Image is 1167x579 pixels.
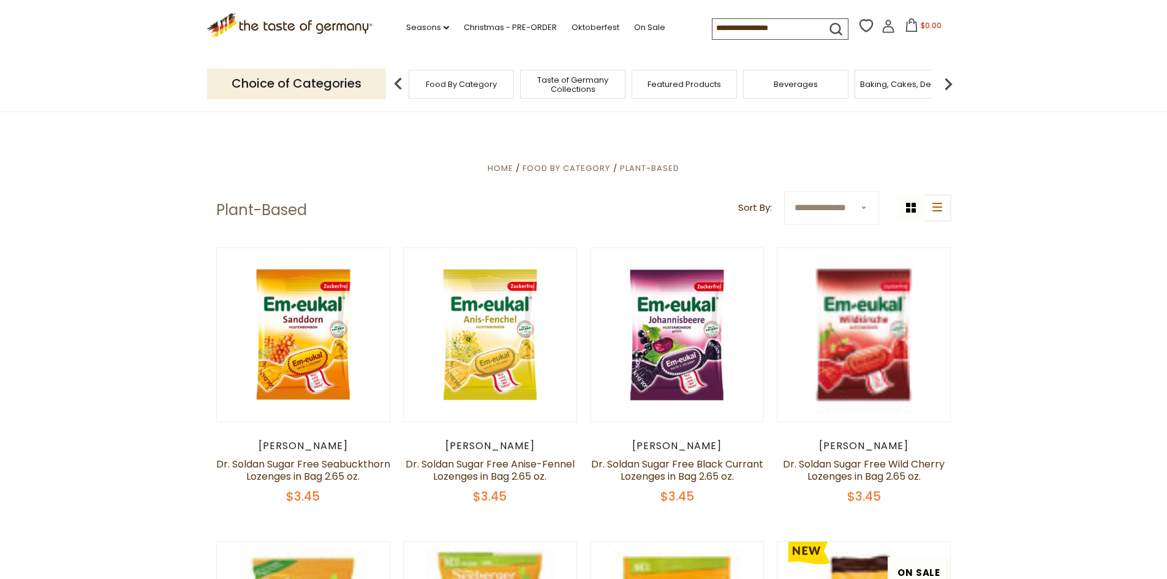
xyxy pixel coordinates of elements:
[660,488,694,505] span: $3.45
[847,488,881,505] span: $3.45
[572,21,619,34] a: Oktoberfest
[207,69,386,99] p: Choice of Categories
[738,200,772,216] label: Sort By:
[936,72,961,96] img: next arrow
[774,80,818,89] a: Beverages
[404,248,577,422] img: Dr. Soldan Sugar Free Anise-Fennel
[897,18,950,37] button: $0.00
[464,21,557,34] a: Christmas - PRE-ORDER
[860,80,955,89] a: Baking, Cakes, Desserts
[777,440,951,452] div: [PERSON_NAME]
[634,21,665,34] a: On Sale
[403,440,578,452] div: [PERSON_NAME]
[777,248,951,422] img: Dr. Soldan Sugar Free Wild Cherry
[473,488,507,505] span: $3.45
[216,440,391,452] div: [PERSON_NAME]
[406,21,449,34] a: Seasons
[406,457,575,483] a: Dr. Soldan Sugar Free Anise-Fennel Lozenges in Bag 2.65 oz.
[921,20,942,31] span: $0.00
[590,440,765,452] div: [PERSON_NAME]
[216,457,390,483] a: Dr. Soldan Sugar Free Seabuckthorn Lozenges in Bag 2.65 oz.
[386,72,410,96] img: previous arrow
[591,457,763,483] a: Dr. Soldan Sugar Free Black Currant Lozenges in Bag 2.65 oz.
[523,162,610,174] a: Food By Category
[488,162,513,174] a: Home
[648,80,721,89] a: Featured Products
[217,248,390,422] img: Dr. Soldan Sugar Free Seabuckthorn
[524,75,622,94] a: Taste of Germany Collections
[620,162,679,174] a: Plant-Based
[783,457,945,483] a: Dr. Soldan Sugar Free Wild Cherry Lozenges in Bag 2.65 oz.
[216,201,307,219] h1: Plant-Based
[591,248,764,422] img: Dr. Soldan Sugar Free Black Currant
[426,80,497,89] a: Food By Category
[286,488,320,505] span: $3.45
